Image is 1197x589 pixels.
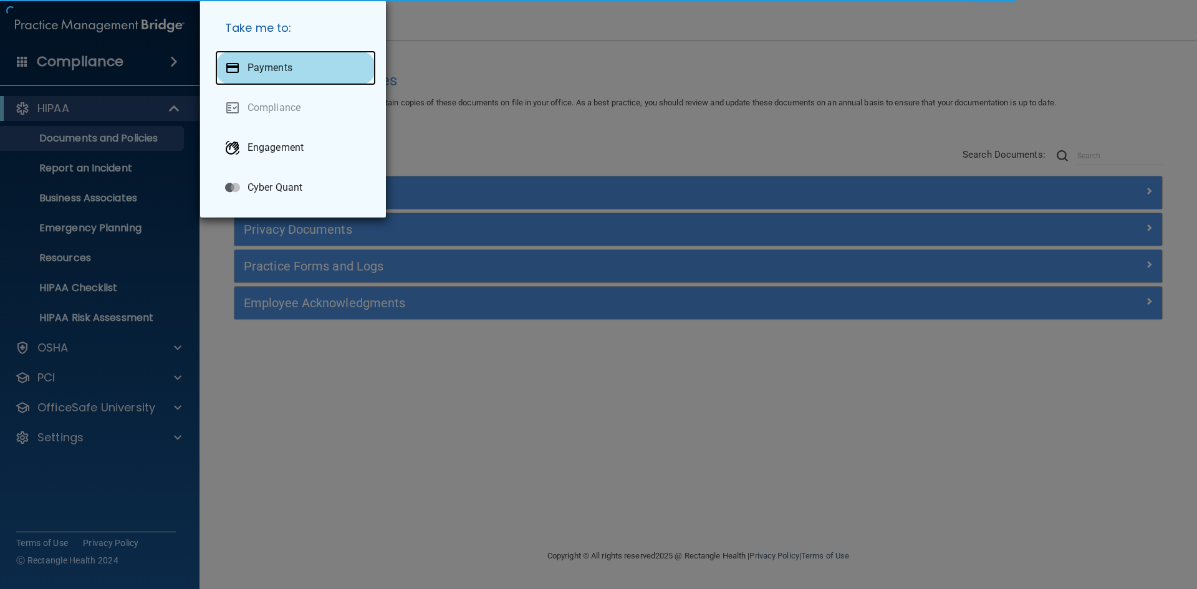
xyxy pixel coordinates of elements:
p: Cyber Quant [248,181,302,194]
a: Cyber Quant [215,170,376,205]
h5: Take me to: [215,11,376,45]
a: Compliance [215,90,376,125]
p: Payments [248,62,292,74]
a: Engagement [215,130,376,165]
p: Engagement [248,141,304,154]
a: Payments [215,50,376,85]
